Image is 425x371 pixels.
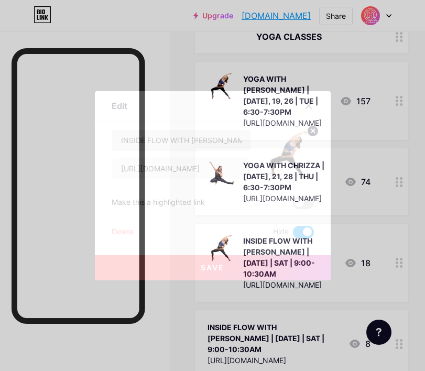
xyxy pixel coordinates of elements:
div: Edit [112,100,127,112]
img: link_thumbnail [264,129,314,180]
div: Delete [112,226,134,238]
div: Make this a highlighted link [112,197,205,209]
input: URL [112,158,250,179]
button: Save [95,255,331,280]
span: Save [201,263,224,272]
span: Hide [273,226,289,238]
input: Title [112,130,250,151]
